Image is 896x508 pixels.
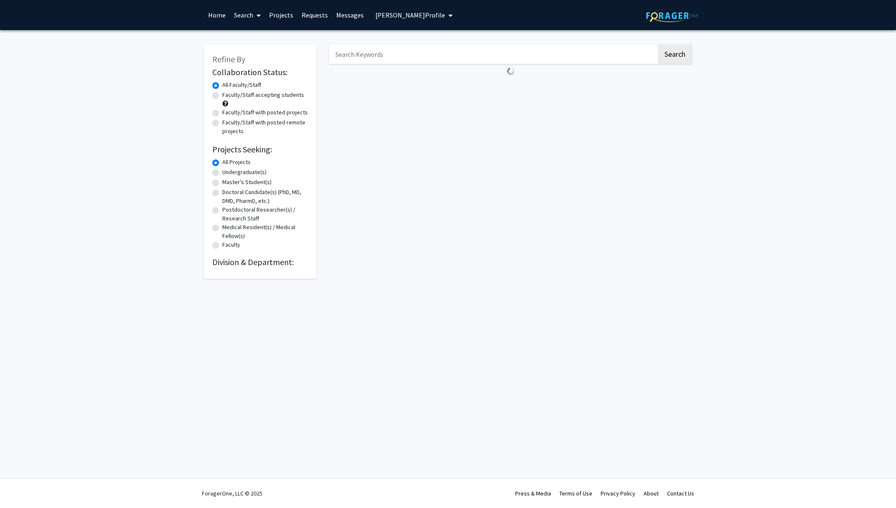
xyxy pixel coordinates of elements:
a: Terms of Use [559,490,592,497]
label: Faculty [222,240,240,249]
label: Medical Resident(s) / Medical Fellow(s) [222,223,308,240]
h2: Collaboration Status: [212,67,308,77]
nav: Page navigation [329,78,692,98]
img: Loading [503,64,518,78]
a: Messages [332,0,368,30]
a: Press & Media [515,490,551,497]
a: Privacy Policy [601,490,635,497]
img: ForagerOne Logo [646,9,698,22]
input: Search Keywords [329,45,657,64]
h2: Projects Seeking: [212,144,308,154]
label: Faculty/Staff with posted remote projects [222,118,308,136]
div: ForagerOne, LLC © 2025 [202,479,262,508]
a: About [644,490,659,497]
a: Contact Us [667,490,694,497]
a: Requests [297,0,332,30]
label: Postdoctoral Researcher(s) / Research Staff [222,205,308,223]
h2: Division & Department: [212,257,308,267]
label: Undergraduate(s) [222,168,267,177]
button: Search [658,45,692,64]
label: Master's Student(s) [222,178,272,187]
span: [PERSON_NAME] Profile [375,11,445,19]
a: Home [204,0,230,30]
a: Projects [265,0,297,30]
label: Doctoral Candidate(s) (PhD, MD, DMD, PharmD, etc.) [222,188,308,205]
label: All Projects [222,158,251,167]
span: Refine By [212,54,245,64]
a: Search [230,0,265,30]
label: All Faculty/Staff [222,81,261,89]
label: Faculty/Staff accepting students [222,91,304,99]
label: Faculty/Staff with posted projects [222,108,308,117]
